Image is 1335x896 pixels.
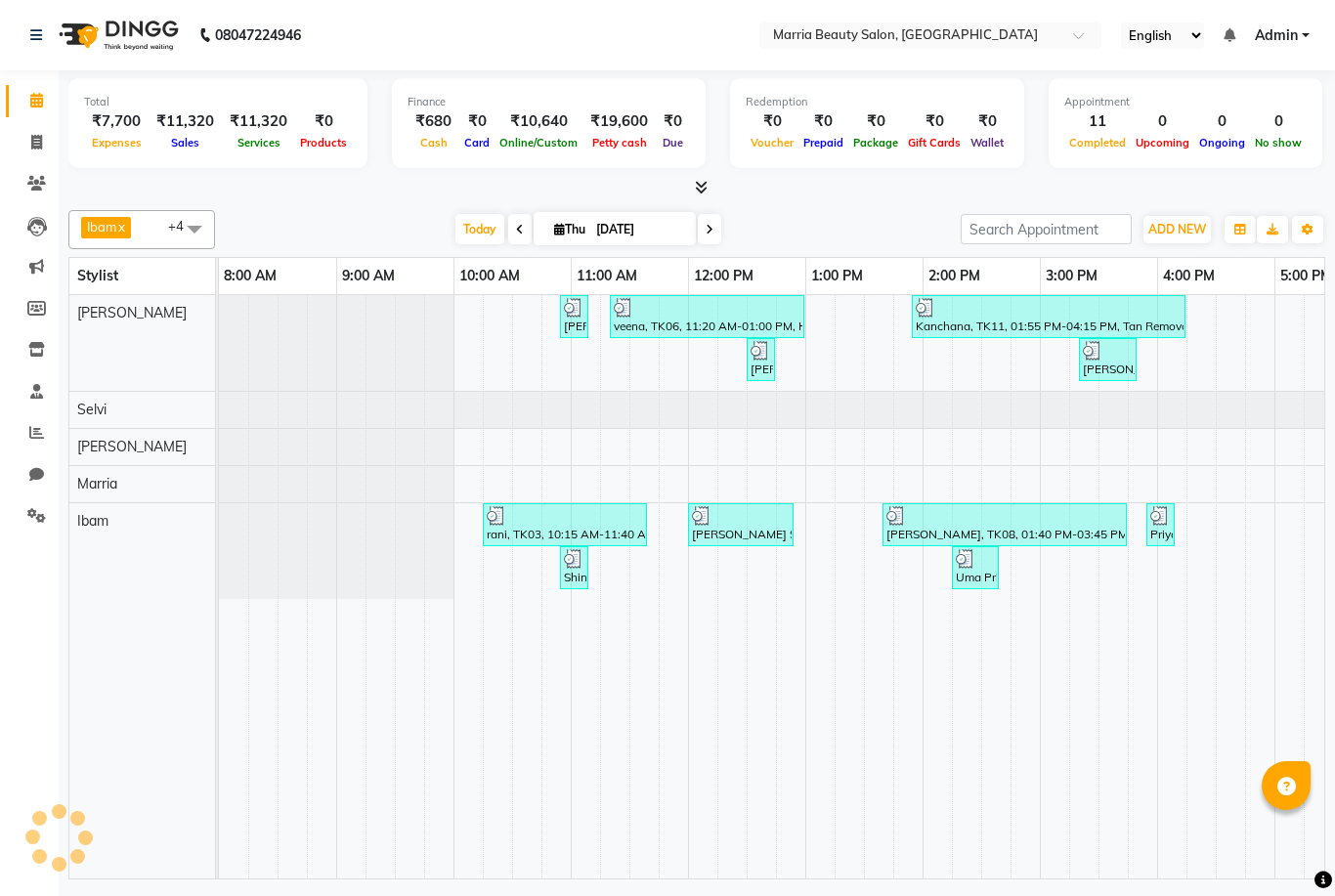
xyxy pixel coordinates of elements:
a: 8:00 AM [219,262,281,290]
div: ₹0 [966,110,1009,133]
a: 11:00 AM [572,262,642,290]
div: Shiny, TK01, 10:55 AM-11:05 AM, Threading Eyebrows (₹50) [562,549,586,586]
div: ₹10,640 [495,110,582,133]
span: Products [295,136,352,149]
a: 10:00 AM [454,262,525,290]
div: 0 [1250,110,1307,133]
div: [PERSON_NAME], TK08, 01:40 PM-03:45 PM, Hair colour - Long Root touch up - L'Oréal / Wella (₹1300... [884,506,1125,543]
input: Search Appointment [961,214,1132,244]
span: +4 [168,218,198,234]
span: ADD NEW [1148,222,1206,236]
div: ₹0 [656,110,690,133]
span: Ibam [87,219,116,235]
div: ₹0 [903,110,966,133]
span: Online/Custom [495,136,582,149]
div: ₹0 [295,110,352,133]
div: Uma Priya, TK07, 02:15 PM-02:40 PM, Threading Eyebrows (₹50),Threading Upper lip (₹30),Threading ... [954,549,997,586]
div: ₹19,600 [582,110,656,133]
div: veena, TK06, 11:20 AM-01:00 PM, Hair colour - Short Root touch up - L'Oréal / Wella (₹900),Mini F... [612,298,802,335]
div: ₹0 [848,110,903,133]
div: [PERSON_NAME], TK09, 03:20 PM-03:50 PM, Pedicure Classic (₹700) [1081,341,1135,378]
span: Petty cash [587,136,652,149]
div: [PERSON_NAME], TK02, 10:55 AM-11:05 AM, Threading Eyebrows (₹50) [562,298,586,335]
img: logo [50,8,184,63]
span: Card [459,136,495,149]
div: ₹11,320 [222,110,295,133]
span: Voucher [746,136,798,149]
span: No show [1250,136,1307,149]
span: Due [658,136,688,149]
div: 0 [1194,110,1250,133]
div: 11 [1064,110,1131,133]
div: Priya, TK10, 03:55 PM-04:05 PM, Threading Eyebrows (₹50) [1148,506,1173,543]
div: Kanchana, TK11, 01:55 PM-04:15 PM, Tan Removal - Protein pack Face (₹300),Premium Facial Ultra br... [914,298,1184,335]
span: Prepaid [798,136,848,149]
span: [PERSON_NAME] [77,304,187,321]
a: 3:00 PM [1041,262,1102,290]
span: Wallet [966,136,1009,149]
span: Stylist [77,267,118,284]
div: ₹0 [746,110,798,133]
span: Services [233,136,285,149]
span: Selvi [77,401,107,418]
div: ₹0 [459,110,495,133]
div: Redemption [746,94,1009,110]
a: 4:00 PM [1158,262,1220,290]
input: 2025-09-04 [590,215,688,244]
a: 1:00 PM [806,262,868,290]
span: Today [455,214,504,244]
span: Sales [166,136,204,149]
span: Expenses [87,136,147,149]
div: Finance [408,94,690,110]
iframe: chat widget [1253,818,1315,876]
span: Ongoing [1194,136,1250,149]
span: Gift Cards [903,136,966,149]
div: Appointment [1064,94,1307,110]
span: Completed [1064,136,1131,149]
div: 0 [1131,110,1194,133]
span: Marria [77,475,117,492]
span: Ibam [77,512,108,530]
button: ADD NEW [1143,216,1211,243]
div: ₹7,700 [84,110,149,133]
span: [PERSON_NAME] [77,438,187,455]
span: Thu [549,222,590,236]
div: Total [84,94,352,110]
span: Package [848,136,903,149]
b: 08047224946 [215,8,301,63]
a: 2:00 PM [924,262,985,290]
span: Upcoming [1131,136,1194,149]
a: x [116,219,125,235]
div: ₹11,320 [149,110,222,133]
div: rani, TK03, 10:15 AM-11:40 AM, Hair colour - Short Root touch up - Raaga (₹600),Haircut - Short L... [485,506,645,543]
div: [PERSON_NAME] S, TK05, 12:00 PM-12:55 PM, Hair colour - Short Root touch up - Raaga (₹600),Thread... [690,506,792,543]
a: 12:00 PM [689,262,758,290]
div: [PERSON_NAME], TK04, 12:30 PM-12:45 PM, Threading Eyebrows (₹50),Threading Forehead (₹30) [749,341,773,378]
div: ₹0 [798,110,848,133]
span: Admin [1255,25,1298,46]
a: 9:00 AM [337,262,400,290]
div: ₹680 [408,110,459,133]
span: Cash [415,136,452,149]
